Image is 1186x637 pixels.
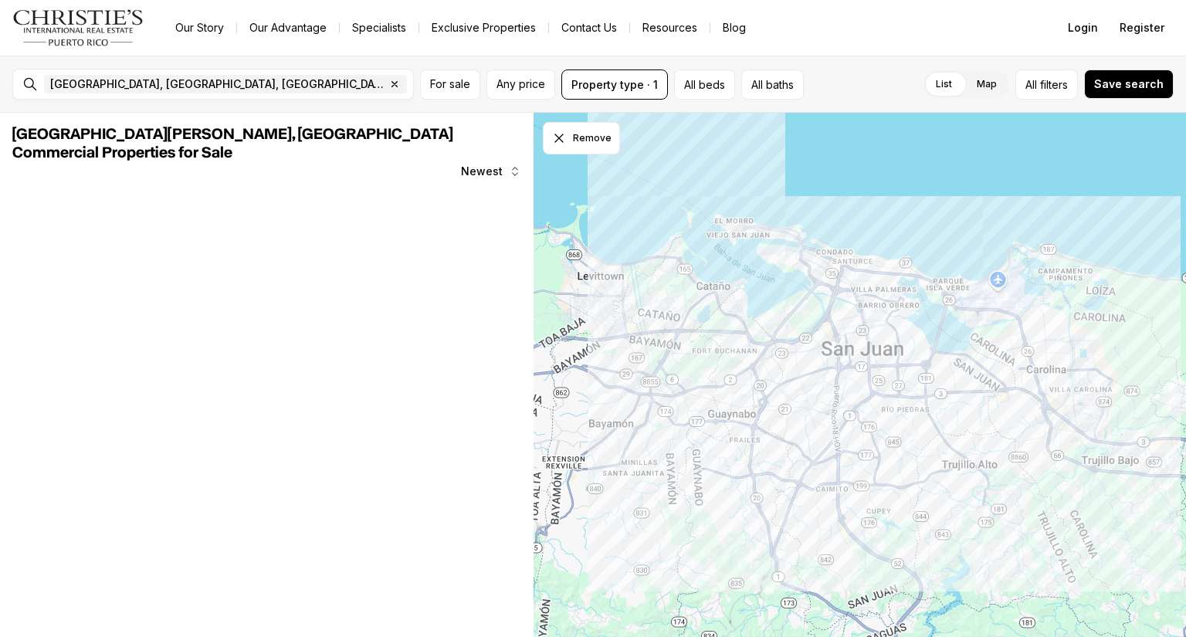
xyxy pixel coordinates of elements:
[420,69,480,100] button: For sale
[496,78,545,90] span: Any price
[1015,69,1078,100] button: Allfilters
[710,17,758,39] a: Blog
[163,17,236,39] a: Our Story
[1110,12,1174,43] button: Register
[1094,78,1164,90] span: Save search
[741,69,804,100] button: All baths
[1059,12,1107,43] button: Login
[452,156,530,187] button: Newest
[340,17,418,39] a: Specialists
[1025,76,1037,93] span: All
[561,69,668,100] button: Property type · 1
[964,70,1009,98] label: Map
[430,78,470,90] span: For sale
[50,78,385,90] span: [GEOGRAPHIC_DATA], [GEOGRAPHIC_DATA], [GEOGRAPHIC_DATA]
[674,69,735,100] button: All beds
[486,69,555,100] button: Any price
[923,70,964,98] label: List
[1084,69,1174,99] button: Save search
[12,9,144,46] img: logo
[630,17,710,39] a: Resources
[237,17,339,39] a: Our Advantage
[1040,76,1068,93] span: filters
[461,165,503,178] span: Newest
[419,17,548,39] a: Exclusive Properties
[1068,22,1098,34] span: Login
[12,127,453,161] span: [GEOGRAPHIC_DATA][PERSON_NAME], [GEOGRAPHIC_DATA] Commercial Properties for Sale
[1120,22,1164,34] span: Register
[549,17,629,39] button: Contact Us
[543,122,620,154] button: Dismiss drawing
